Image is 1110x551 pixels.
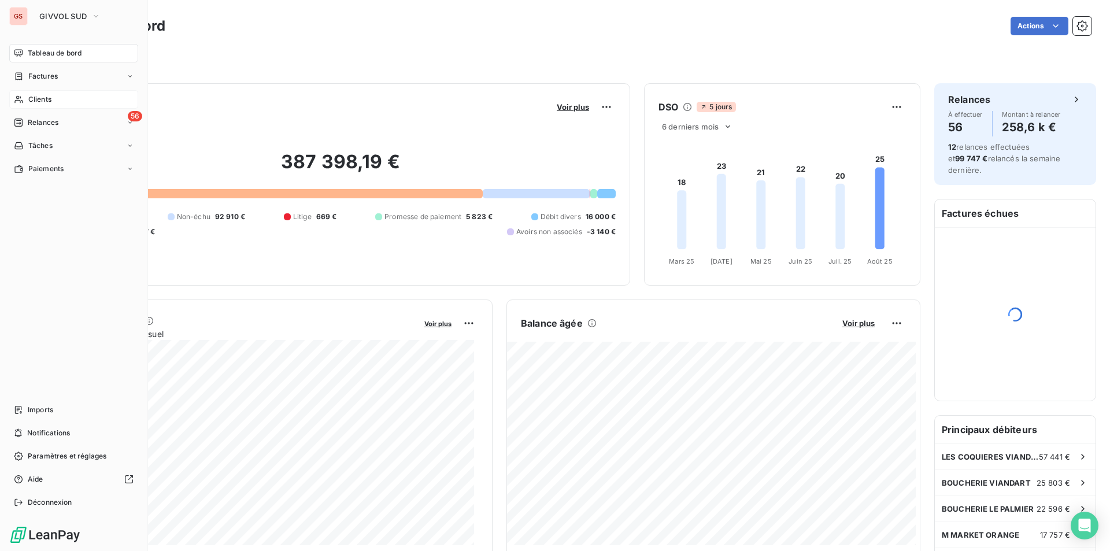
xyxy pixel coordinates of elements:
tspan: Mars 25 [669,257,694,265]
h6: DSO [658,100,678,114]
h6: Factures échues [935,199,1096,227]
div: Open Intercom Messenger [1071,512,1098,539]
img: Logo LeanPay [9,526,81,544]
span: BOUCHERIE VIANDART [942,478,1031,487]
span: 56 [128,111,142,121]
span: Paiements [28,164,64,174]
span: 12 [948,142,956,151]
button: Voir plus [421,318,455,328]
span: Factures [28,71,58,82]
span: LES COQUIERES VIANDES [942,452,1039,461]
span: Relances [28,117,58,128]
span: GIVVOL SUD [39,12,87,21]
span: Voir plus [424,320,452,328]
a: Clients [9,90,138,109]
span: Montant à relancer [1002,111,1061,118]
h4: 258,6 k € [1002,118,1061,136]
tspan: [DATE] [711,257,732,265]
span: Débit divers [541,212,581,222]
a: Paiements [9,160,138,178]
a: Factures [9,67,138,86]
h4: 56 [948,118,983,136]
span: Voir plus [557,102,589,112]
a: Imports [9,401,138,419]
span: 5 jours [697,102,735,112]
span: Déconnexion [28,497,72,508]
span: Tableau de bord [28,48,82,58]
a: Tâches [9,136,138,155]
span: Imports [28,405,53,415]
span: Non-échu [177,212,210,222]
span: M MARKET ORANGE [942,530,1019,539]
h6: Principaux débiteurs [935,416,1096,443]
span: 669 € [316,212,337,222]
span: 5 823 € [466,212,493,222]
a: 56Relances [9,113,138,132]
span: Litige [293,212,312,222]
span: 17 757 € [1040,530,1070,539]
h6: Balance âgée [521,316,583,330]
tspan: Août 25 [867,257,893,265]
span: 22 596 € [1037,504,1070,513]
a: Aide [9,470,138,489]
button: Actions [1011,17,1068,35]
tspan: Juil. 25 [828,257,852,265]
span: Clients [28,94,51,105]
span: 57 441 € [1039,452,1070,461]
button: Voir plus [553,102,593,112]
span: Chiffre d'affaires mensuel [65,328,416,340]
span: 16 000 € [586,212,616,222]
a: Paramètres et réglages [9,447,138,465]
div: GS [9,7,28,25]
span: relances effectuées et relancés la semaine dernière. [948,142,1060,175]
span: À effectuer [948,111,983,118]
span: Avoirs non associés [516,227,582,237]
h2: 387 398,19 € [65,150,616,185]
span: BOUCHERIE LE PALMIER [942,504,1034,513]
h6: Relances [948,93,990,106]
span: Paramètres et réglages [28,451,106,461]
span: Tâches [28,140,53,151]
span: 25 803 € [1037,478,1070,487]
span: Voir plus [842,319,875,328]
tspan: Juin 25 [789,257,812,265]
button: Voir plus [839,318,878,328]
span: 99 747 € [955,154,987,163]
a: Tableau de bord [9,44,138,62]
span: Aide [28,474,43,485]
span: 6 derniers mois [662,122,719,131]
span: Notifications [27,428,70,438]
span: 92 910 € [215,212,245,222]
span: -3 140 € [587,227,616,237]
span: Promesse de paiement [384,212,461,222]
tspan: Mai 25 [750,257,772,265]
